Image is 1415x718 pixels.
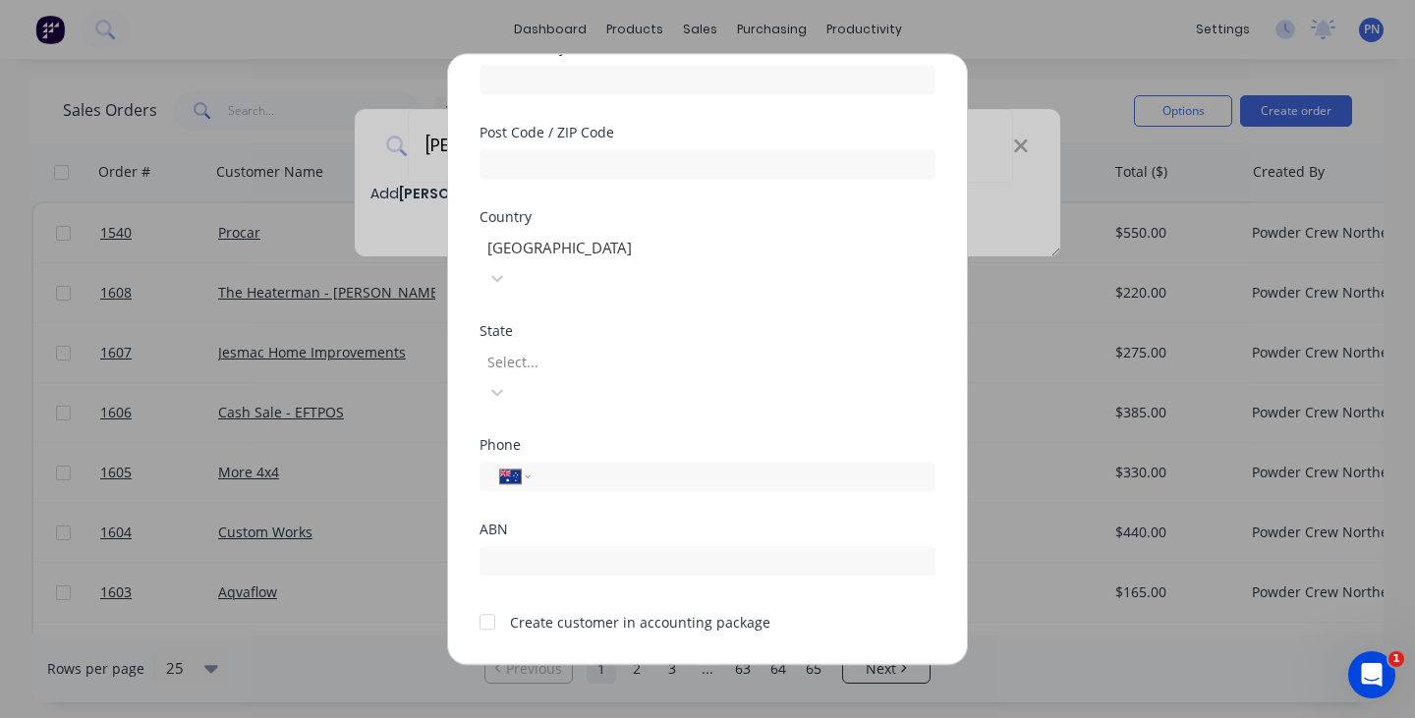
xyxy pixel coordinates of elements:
button: Cancel [715,664,823,695]
div: Suburb / City [480,41,935,55]
button: Save [592,664,700,695]
div: Phone [480,438,935,452]
div: Country [480,210,935,224]
div: Post Code / ZIP Code [480,126,935,139]
iframe: Intercom live chat [1348,651,1395,698]
div: ABN [480,523,935,536]
span: 1 [1388,651,1404,667]
div: Create customer in accounting package [510,612,770,633]
div: State [480,324,935,338]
